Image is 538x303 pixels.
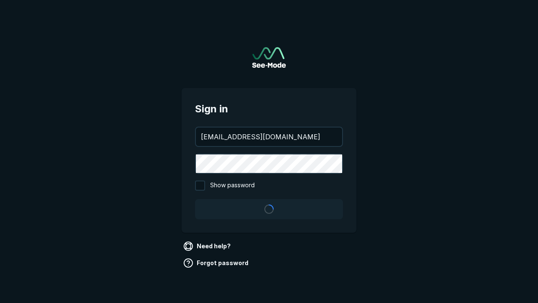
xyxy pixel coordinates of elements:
a: Forgot password [182,256,252,270]
span: Sign in [195,101,343,117]
span: Show password [210,181,255,191]
input: your@email.com [196,128,342,146]
a: Need help? [182,239,234,253]
img: See-Mode Logo [252,47,286,68]
a: Go to sign in [252,47,286,68]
